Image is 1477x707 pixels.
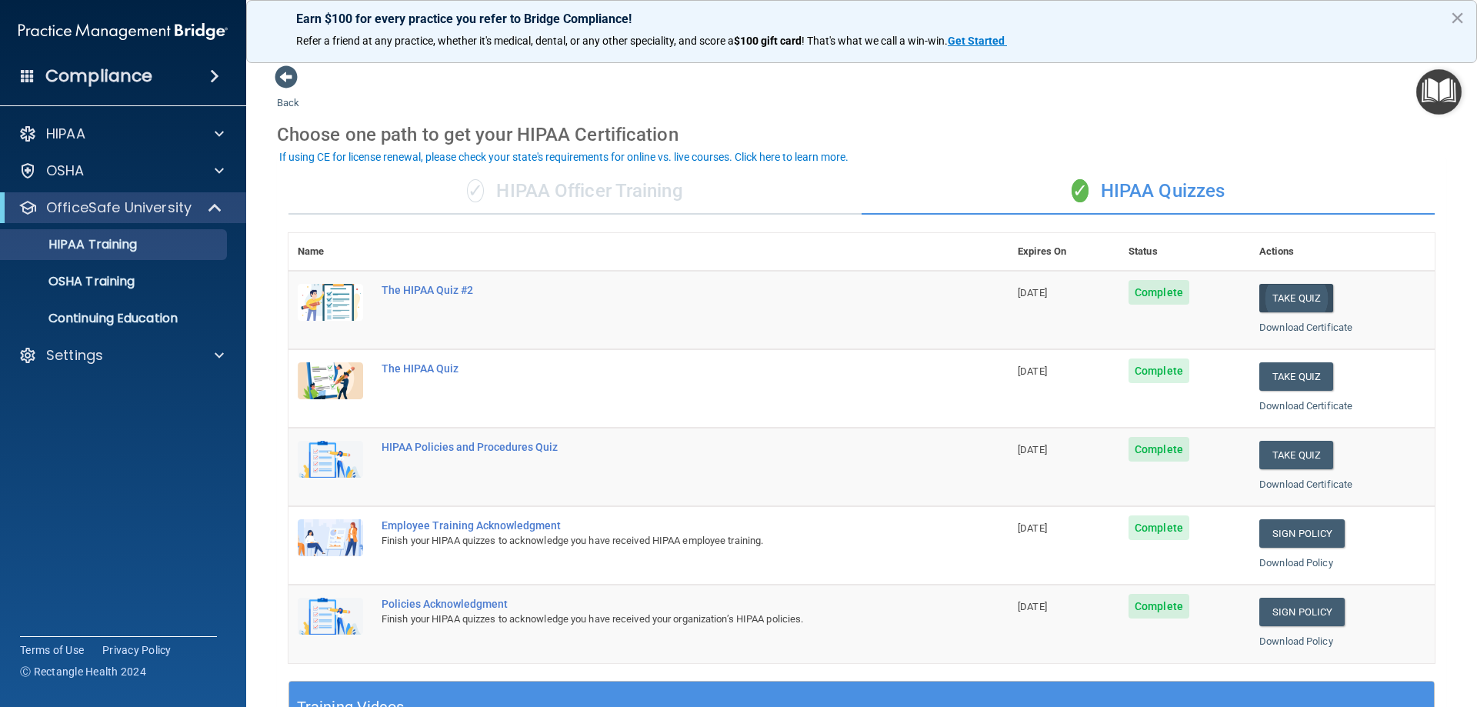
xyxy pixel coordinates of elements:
[1129,437,1189,462] span: Complete
[1259,635,1333,647] a: Download Policy
[1009,233,1119,271] th: Expires On
[1018,287,1047,298] span: [DATE]
[1129,280,1189,305] span: Complete
[279,152,849,162] div: If using CE for license renewal, please check your state's requirements for online vs. live cours...
[10,274,135,289] p: OSHA Training
[46,198,192,217] p: OfficeSafe University
[382,519,932,532] div: Employee Training Acknowledgment
[277,149,851,165] button: If using CE for license renewal, please check your state's requirements for online vs. live cours...
[1450,5,1465,30] button: Close
[1400,601,1459,659] iframe: Drift Widget Chat Controller
[46,125,85,143] p: HIPAA
[10,237,137,252] p: HIPAA Training
[1129,359,1189,383] span: Complete
[1018,522,1047,534] span: [DATE]
[1072,179,1089,202] span: ✓
[382,532,932,550] div: Finish your HIPAA quizzes to acknowledge you have received HIPAA employee training.
[1259,519,1345,548] a: Sign Policy
[1259,284,1333,312] button: Take Quiz
[382,441,932,453] div: HIPAA Policies and Procedures Quiz
[948,35,1005,47] strong: Get Started
[1250,233,1435,271] th: Actions
[467,179,484,202] span: ✓
[277,78,299,108] a: Back
[382,610,932,629] div: Finish your HIPAA quizzes to acknowledge you have received your organization’s HIPAA policies.
[18,198,223,217] a: OfficeSafe University
[18,16,228,47] img: PMB logo
[288,168,862,215] div: HIPAA Officer Training
[1018,444,1047,455] span: [DATE]
[18,162,224,180] a: OSHA
[296,12,1427,26] p: Earn $100 for every practice you refer to Bridge Compliance!
[1129,515,1189,540] span: Complete
[102,642,172,658] a: Privacy Policy
[1259,322,1352,333] a: Download Certificate
[46,346,103,365] p: Settings
[1259,400,1352,412] a: Download Certificate
[1416,69,1462,115] button: Open Resource Center
[18,125,224,143] a: HIPAA
[20,664,146,679] span: Ⓒ Rectangle Health 2024
[802,35,948,47] span: ! That's what we call a win-win.
[45,65,152,87] h4: Compliance
[382,598,932,610] div: Policies Acknowledgment
[1259,441,1333,469] button: Take Quiz
[1119,233,1250,271] th: Status
[20,642,84,658] a: Terms of Use
[1259,598,1345,626] a: Sign Policy
[1259,557,1333,569] a: Download Policy
[10,311,220,326] p: Continuing Education
[46,162,85,180] p: OSHA
[734,35,802,47] strong: $100 gift card
[18,346,224,365] a: Settings
[1259,362,1333,391] button: Take Quiz
[296,35,734,47] span: Refer a friend at any practice, whether it's medical, dental, or any other speciality, and score a
[948,35,1007,47] a: Get Started
[862,168,1435,215] div: HIPAA Quizzes
[288,233,372,271] th: Name
[382,284,932,296] div: The HIPAA Quiz #2
[1129,594,1189,619] span: Complete
[1259,479,1352,490] a: Download Certificate
[277,112,1446,157] div: Choose one path to get your HIPAA Certification
[382,362,932,375] div: The HIPAA Quiz
[1018,601,1047,612] span: [DATE]
[1018,365,1047,377] span: [DATE]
